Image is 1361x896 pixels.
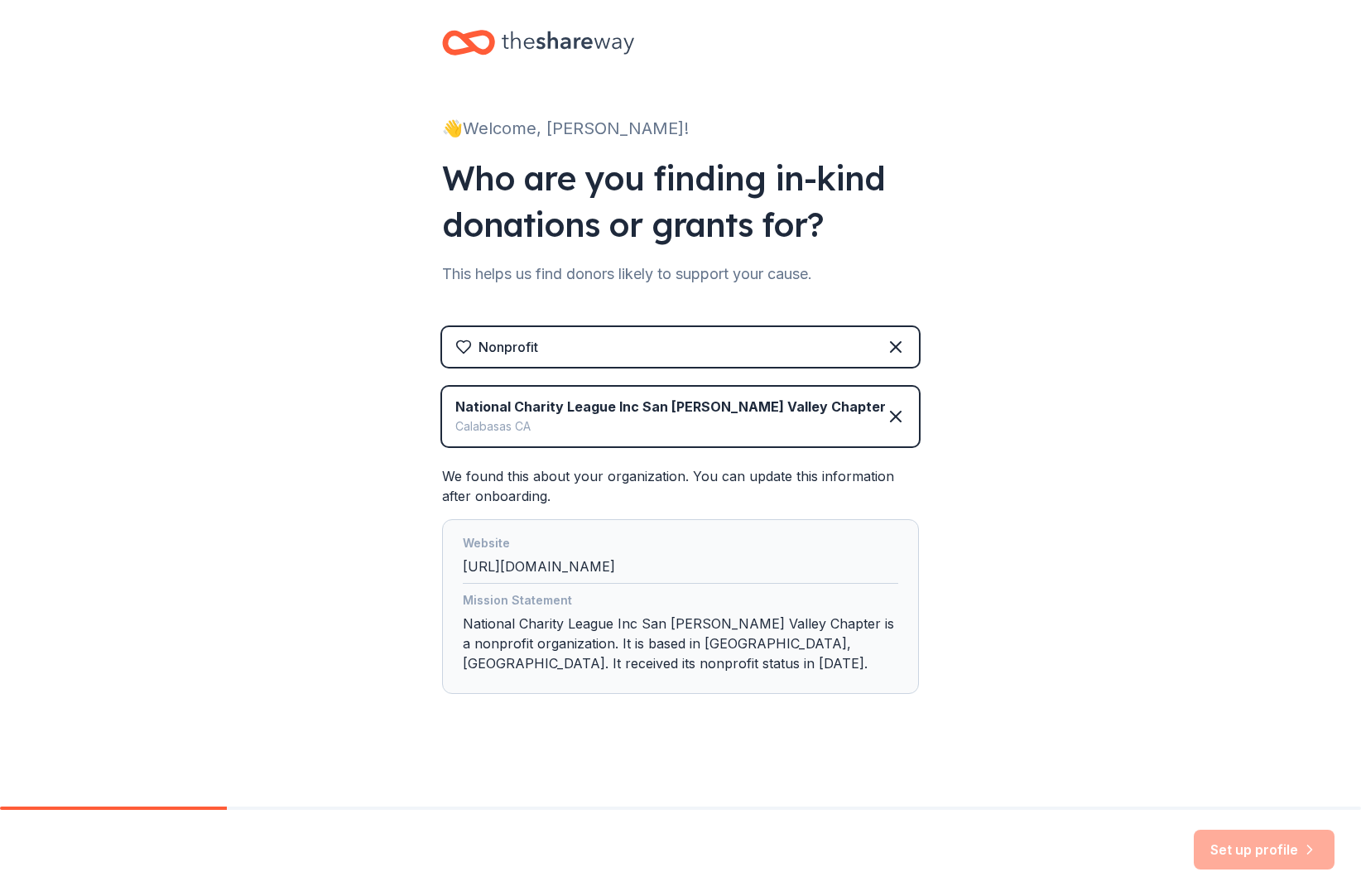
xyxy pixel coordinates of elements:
div: We found this about your organization. You can update this information after onboarding. [442,466,919,694]
div: This helps us find donors likely to support your cause. [442,261,919,287]
div: Nonprofit [479,337,538,357]
div: Website [463,533,898,556]
div: Mission Statement [463,590,898,614]
div: National Charity League Inc San [PERSON_NAME] Valley Chapter is a nonprofit organization. It is b... [463,590,898,680]
div: Calabasas CA [455,417,886,436]
div: [URL][DOMAIN_NAME] [463,533,898,584]
div: National Charity League Inc San [PERSON_NAME] Valley Chapter [455,397,886,417]
div: Who are you finding in-kind donations or grants for? [442,155,919,248]
div: 👋 Welcome, [PERSON_NAME]! [442,115,919,142]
